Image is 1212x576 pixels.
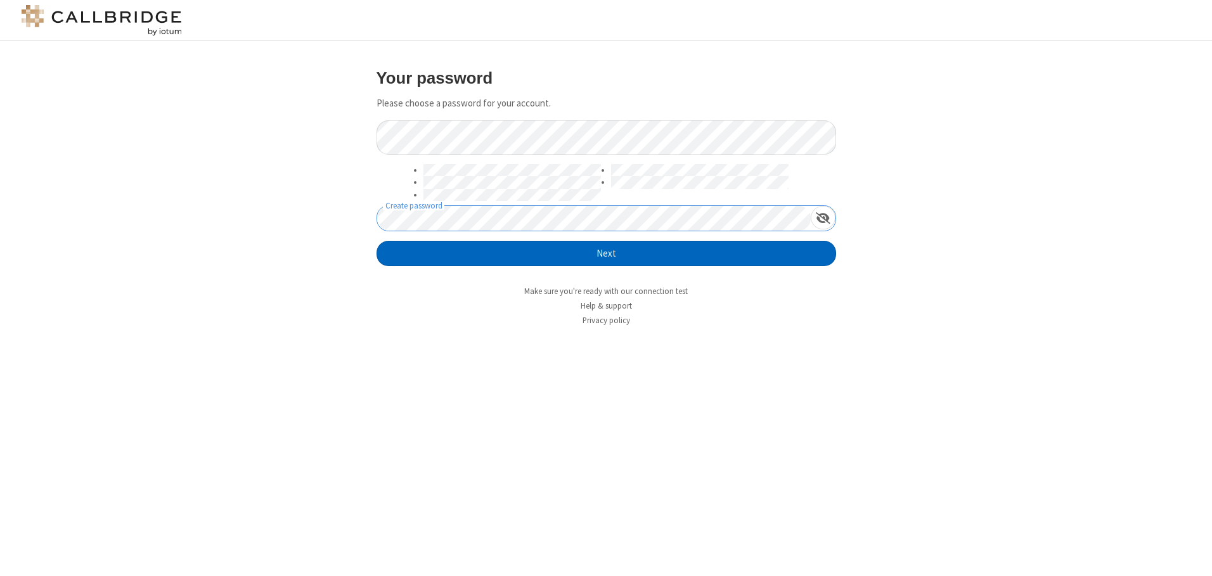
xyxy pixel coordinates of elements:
[377,241,836,266] button: Next
[377,69,836,87] h3: Your password
[811,206,835,229] div: Show password
[583,315,630,326] a: Privacy policy
[377,96,836,111] p: Please choose a password for your account.
[377,206,811,231] input: Create password
[581,300,632,311] a: Help & support
[524,286,688,297] a: Make sure you're ready with our connection test
[19,5,184,35] img: logo@2x.png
